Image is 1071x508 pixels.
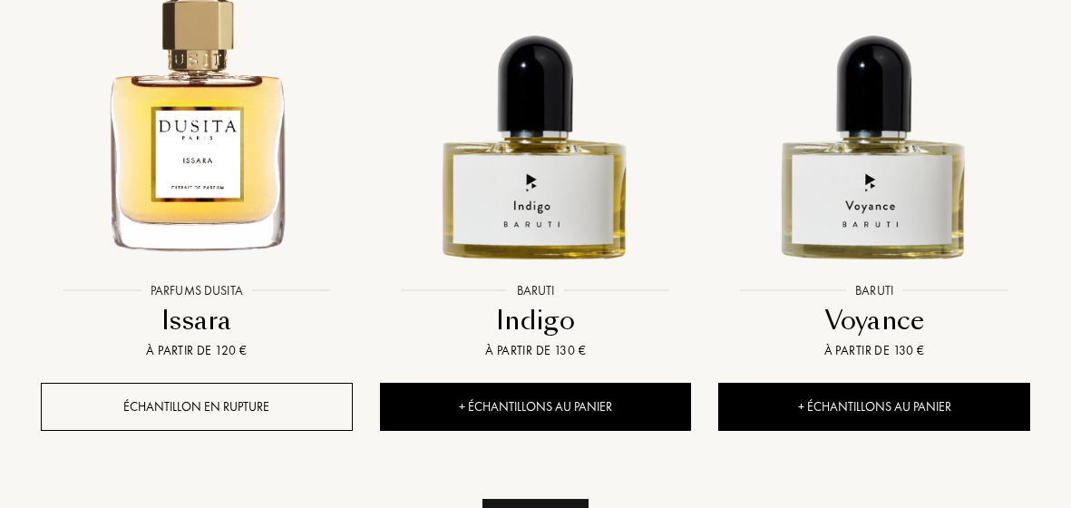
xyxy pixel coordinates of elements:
div: À partir de 130 € [725,341,1023,360]
div: Échantillon en rupture [41,383,353,431]
div: + Échantillons au panier [718,383,1030,431]
div: À partir de 130 € [387,341,685,360]
div: + Échantillons au panier [380,383,692,431]
div: À partir de 120 € [48,341,346,360]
